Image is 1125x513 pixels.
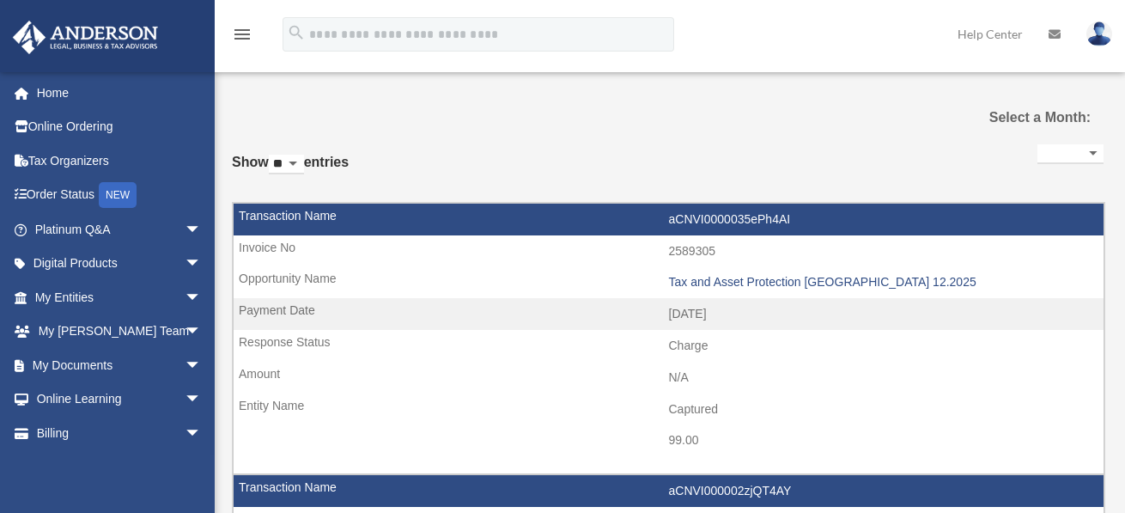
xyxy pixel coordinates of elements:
a: menu [232,30,252,45]
span: arrow_drop_down [185,315,219,350]
a: Online Learningarrow_drop_down [12,382,228,417]
td: aCNVI000002zjQT4AY [234,475,1104,508]
td: 99.00 [234,424,1104,457]
div: NEW [99,182,137,208]
span: arrow_drop_down [185,348,219,383]
a: Open Invoices [24,450,228,486]
a: My Entitiesarrow_drop_down [12,280,228,315]
img: Anderson Advisors Platinum Portal [8,21,163,54]
label: Show entries [232,150,349,192]
td: Charge [234,330,1104,363]
i: search [287,23,306,42]
div: Tax and Asset Protection [GEOGRAPHIC_DATA] 12.2025 [669,275,1096,290]
a: Home [12,76,228,110]
img: User Pic [1086,21,1112,46]
a: Digital Productsarrow_drop_down [12,247,228,281]
a: My Documentsarrow_drop_down [12,348,228,382]
span: arrow_drop_down [185,280,219,315]
label: Select a Month: [971,106,1091,130]
span: arrow_drop_down [185,416,219,451]
td: 2589305 [234,235,1104,268]
td: [DATE] [234,298,1104,331]
td: Captured [234,394,1104,426]
a: Tax Organizers [12,144,228,178]
td: N/A [234,362,1104,394]
a: Online Ordering [12,110,228,144]
td: aCNVI0000035ePh4AI [234,204,1104,236]
span: arrow_drop_down [185,212,219,247]
a: Order StatusNEW [12,178,228,213]
a: My [PERSON_NAME] Teamarrow_drop_down [12,315,228,349]
span: arrow_drop_down [185,247,219,282]
a: Platinum Q&Aarrow_drop_down [12,212,228,247]
a: Billingarrow_drop_down [12,416,228,450]
i: menu [232,24,252,45]
select: Showentries [269,155,304,174]
span: arrow_drop_down [185,382,219,418]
